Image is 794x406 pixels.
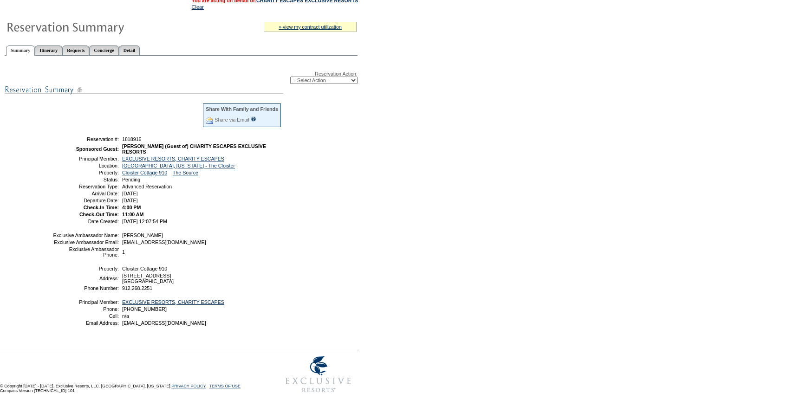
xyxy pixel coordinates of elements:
td: Principal Member: [52,156,119,161]
td: Address: [52,273,119,284]
input: What is this? [251,116,256,122]
span: 912.268.2251 [122,285,152,291]
td: Reservation Type: [52,184,119,189]
span: 1818916 [122,136,142,142]
a: EXCLUSIVE RESORTS, CHARITY ESCAPES [122,299,224,305]
strong: Check-Out Time: [79,212,119,217]
span: 11:00 AM [122,212,143,217]
td: Phone Number: [52,285,119,291]
a: Share via Email [215,117,249,122]
span: [DATE] 12:07:54 PM [122,219,167,224]
span: Pending [122,177,140,182]
span: Cloister Cottage 910 [122,266,167,271]
a: Itinerary [35,45,62,55]
span: [PERSON_NAME] (Guest of) CHARITY ESCAPES EXCLUSIVE RESORTS [122,143,266,155]
a: EXCLUSIVE RESORTS, CHARITY ESCAPES [122,156,224,161]
strong: Check-In Time: [84,205,119,210]
td: Property: [52,266,119,271]
td: Property: [52,170,119,175]
td: Reservation #: [52,136,119,142]
a: [GEOGRAPHIC_DATA], [US_STATE] - The Cloister [122,163,235,168]
span: Advanced Reservation [122,184,172,189]
a: Requests [62,45,89,55]
span: [PHONE_NUMBER] [122,306,167,312]
td: Location: [52,163,119,168]
a: The Source [173,170,198,175]
a: TERMS OF USE [209,384,241,388]
td: Email Address: [52,320,119,326]
td: Exclusive Ambassador Phone: [52,246,119,258]
td: Arrival Date: [52,191,119,196]
div: Reservation Action: [5,71,358,84]
td: Cell: [52,313,119,319]
td: Departure Date: [52,198,119,203]
img: Exclusive Resorts [277,351,360,398]
td: Exclusive Ambassador Email: [52,239,119,245]
span: [DATE] [122,191,138,196]
a: Clear [192,4,204,10]
span: n/a [122,313,129,319]
td: Principal Member: [52,299,119,305]
span: [STREET_ADDRESS] [GEOGRAPHIC_DATA] [122,273,174,284]
strong: Sponsored Guest: [76,146,119,152]
span: [EMAIL_ADDRESS][DOMAIN_NAME] [122,239,206,245]
td: Phone: [52,306,119,312]
span: [PERSON_NAME] [122,232,163,238]
img: Reservaton Summary [6,17,192,36]
a: PRIVACY POLICY [171,384,206,388]
a: Summary [6,45,35,56]
a: Concierge [89,45,118,55]
img: subTtlResSummary.gif [5,84,283,96]
span: 1 [122,249,125,255]
span: [DATE] [122,198,138,203]
a: Cloister Cottage 910 [122,170,167,175]
span: 4:00 PM [122,205,141,210]
a: Detail [119,45,140,55]
span: [EMAIL_ADDRESS][DOMAIN_NAME] [122,320,206,326]
td: Date Created: [52,219,119,224]
a: » view my contract utilization [279,24,342,30]
td: Exclusive Ambassador Name: [52,232,119,238]
div: Share With Family and Friends [206,106,278,112]
td: Status: [52,177,119,182]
